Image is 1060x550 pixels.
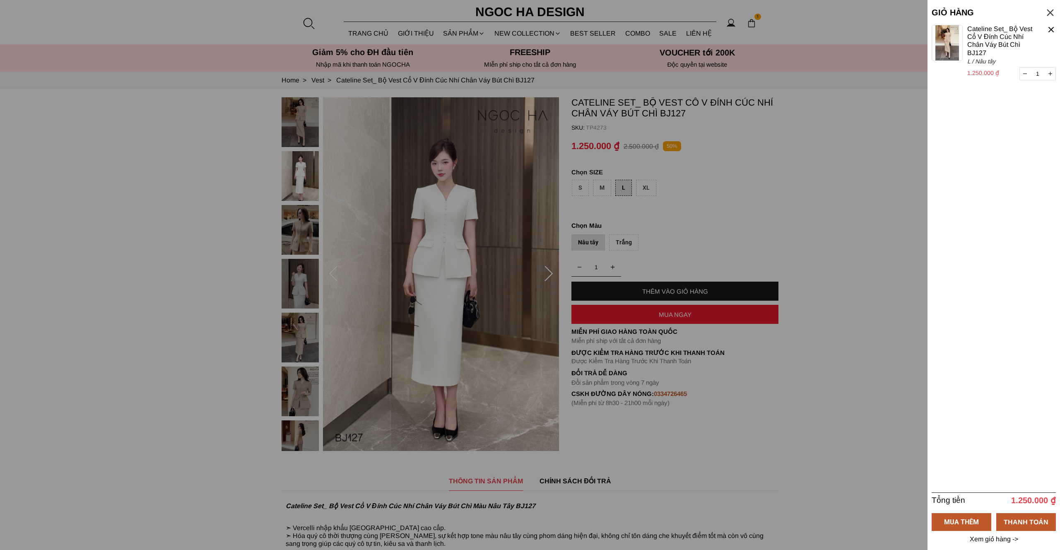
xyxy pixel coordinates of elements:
p: 1.250.000 ₫ [1006,495,1056,505]
div: MUA THÊM [932,517,991,527]
input: Quantity input [1020,68,1055,80]
p: L / Nâu tây [967,57,1037,66]
h6: Tổng tiền [932,496,991,505]
a: Xem giỏ hàng -> [968,536,1019,543]
a: Cateline Set_ Bộ Vest Cổ V Đính Cúc Nhí Chân Váy Bút Chì BJ127 [967,25,1037,57]
a: THANH TOÁN [996,513,1056,531]
h5: GIỎ HÀNG [932,8,1027,17]
p: 1.250.000 ₫ [967,68,1035,77]
div: THANH TOÁN [996,516,1056,527]
img: jpeg.jpeg [932,25,963,61]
